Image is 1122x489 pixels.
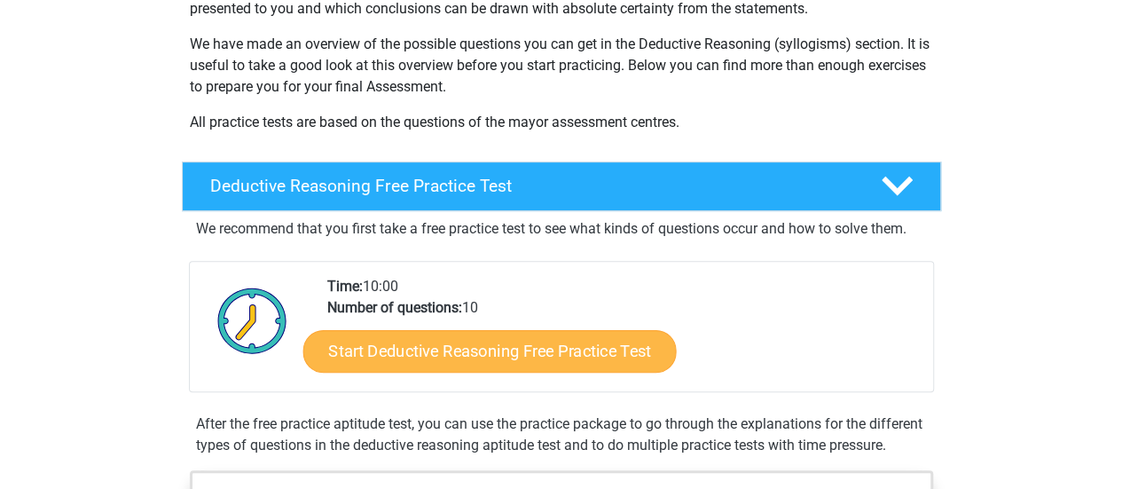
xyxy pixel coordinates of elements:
h4: Deductive Reasoning Free Practice Test [210,176,852,196]
div: After the free practice aptitude test, you can use the practice package to go through the explana... [189,414,934,456]
a: Start Deductive Reasoning Free Practice Test [302,329,676,372]
b: Time: [327,278,363,295]
p: All practice tests are based on the questions of the mayor assessment centres. [190,112,933,133]
b: Number of questions: [327,299,462,316]
p: We have made an overview of the possible questions you can get in the Deductive Reasoning (syllog... [190,34,933,98]
div: 10:00 10 [314,276,932,391]
p: We recommend that you first take a free practice test to see what kinds of questions occur and ho... [196,218,927,240]
img: Clock [208,276,297,365]
a: Deductive Reasoning Free Practice Test [175,162,948,211]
